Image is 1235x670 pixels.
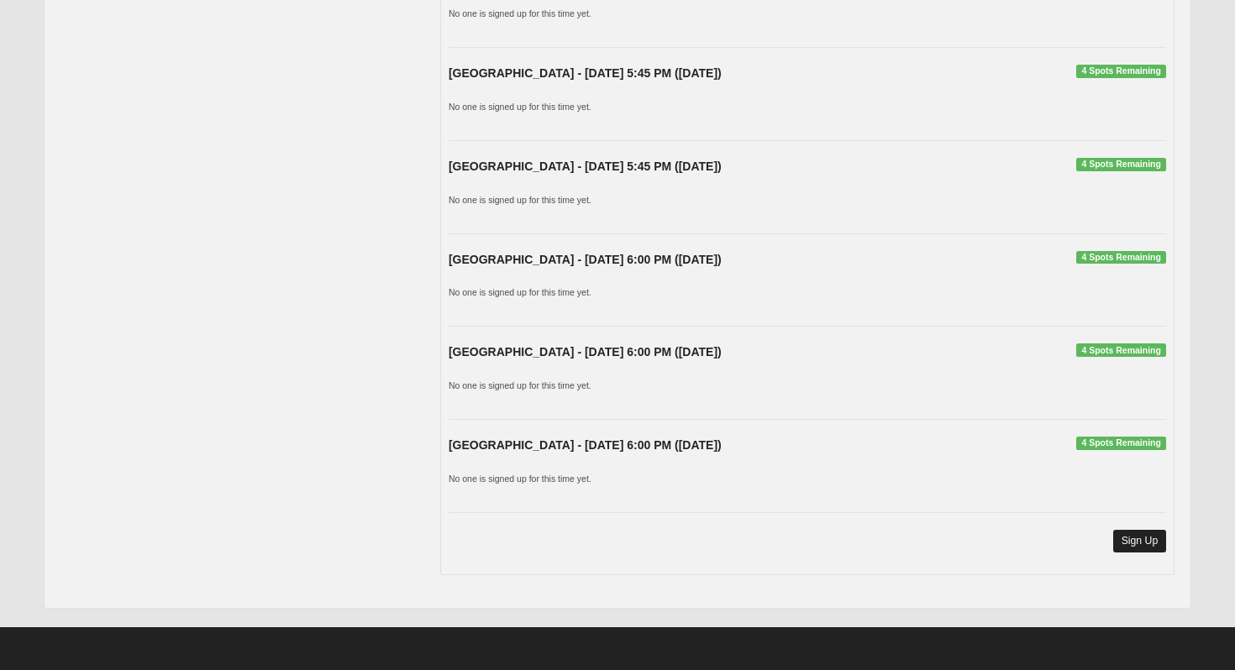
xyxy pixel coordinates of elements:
small: No one is signed up for this time yet. [449,380,591,390]
span: 4 Spots Remaining [1076,437,1166,450]
strong: [GEOGRAPHIC_DATA] - [DATE] 6:00 PM ([DATE]) [449,253,722,266]
a: Sign Up [1113,530,1167,552]
strong: [GEOGRAPHIC_DATA] - [DATE] 6:00 PM ([DATE]) [449,438,722,452]
span: 4 Spots Remaining [1076,158,1166,171]
strong: [GEOGRAPHIC_DATA] - [DATE] 5:45 PM ([DATE]) [449,160,722,173]
span: 4 Spots Remaining [1076,65,1166,78]
span: 4 Spots Remaining [1076,343,1166,357]
small: No one is signed up for this time yet. [449,474,591,484]
span: 4 Spots Remaining [1076,251,1166,264]
strong: [GEOGRAPHIC_DATA] - [DATE] 5:45 PM ([DATE]) [449,66,722,80]
strong: [GEOGRAPHIC_DATA] - [DATE] 6:00 PM ([DATE]) [449,345,722,359]
small: No one is signed up for this time yet. [449,287,591,297]
small: No one is signed up for this time yet. [449,8,591,18]
small: No one is signed up for this time yet. [449,102,591,112]
small: No one is signed up for this time yet. [449,195,591,205]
